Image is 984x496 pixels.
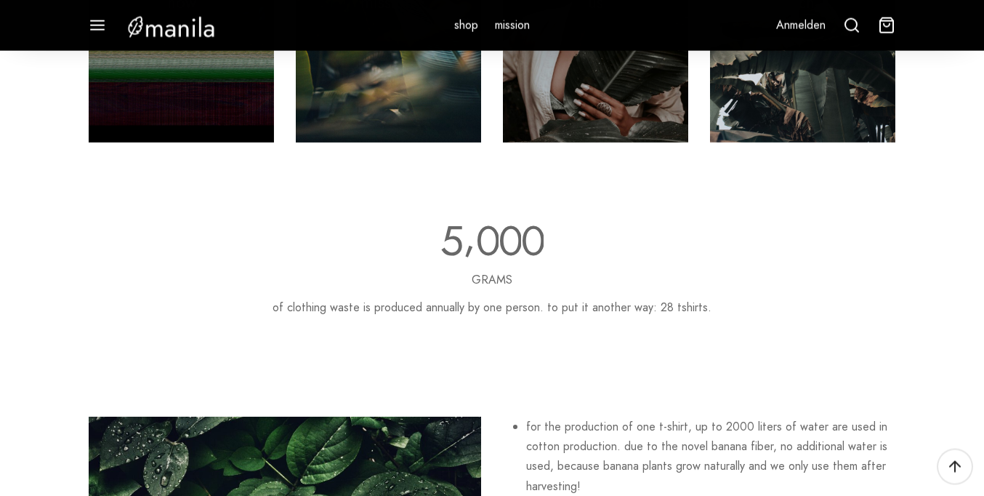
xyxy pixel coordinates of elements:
[776,15,826,35] a: Anmelden
[937,449,973,485] a: Scroll To Top
[89,297,895,317] p: of clothing waste is produced annually by one person. to put it another way: 28 tshirts.
[472,273,512,287] h4: grams
[499,220,523,262] div: 0
[454,12,478,39] a: shop
[521,220,546,262] div: 0
[440,220,464,262] div: 5
[476,220,501,262] div: 0
[463,205,476,266] span: ,
[526,417,895,496] li: for the production of one t-shirt, up to 2000 liters of water are used in cotton production. due ...
[495,12,530,39] a: mission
